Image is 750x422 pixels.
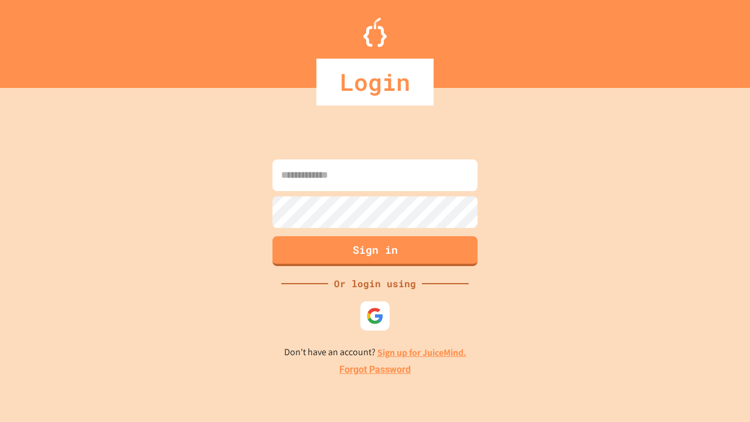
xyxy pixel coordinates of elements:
[316,59,434,105] div: Login
[272,236,478,266] button: Sign in
[284,345,466,360] p: Don't have an account?
[339,363,411,377] a: Forgot Password
[377,346,466,359] a: Sign up for JuiceMind.
[366,307,384,325] img: google-icon.svg
[328,277,422,291] div: Or login using
[363,18,387,47] img: Logo.svg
